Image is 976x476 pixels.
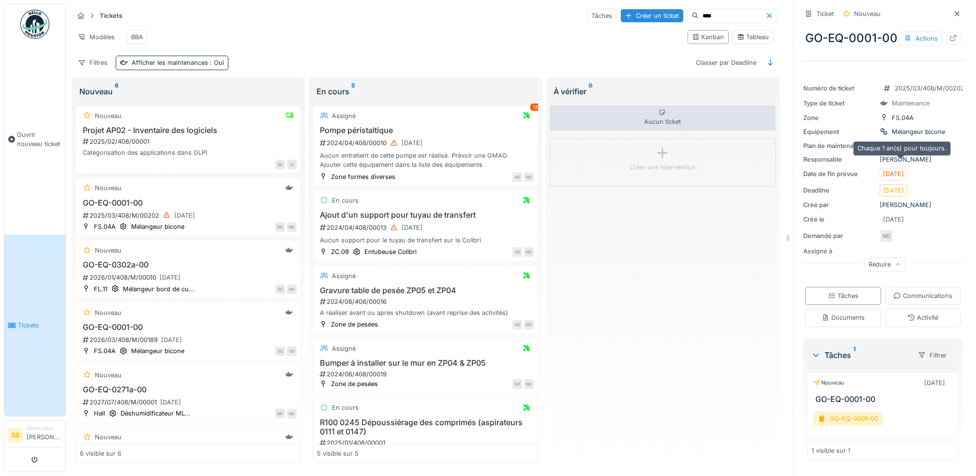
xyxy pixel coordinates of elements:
div: Nouveau [95,246,121,255]
div: GO-EQ-0001-00 [813,412,883,426]
div: 1 visible sur 1 [811,446,850,455]
h3: Pompe péristaltique [317,126,534,135]
span: Tickets [18,321,61,330]
div: FS.04A [94,222,116,231]
div: En cours [316,86,534,97]
div: [DATE] [160,273,180,282]
div: [DATE] [883,169,904,178]
div: FL.11 [94,284,107,294]
div: Nouveau [95,308,121,317]
div: 2025/03/408/M/00202 [895,84,964,93]
div: 2026/01/408/M/00010 [82,271,297,283]
div: 2025/02/408/00001 [82,137,297,146]
div: Afficher les maintenances [132,58,224,67]
div: Assigné [332,271,356,281]
div: Communications [893,291,952,300]
div: Tâches [811,349,910,361]
div: Documents [822,313,865,322]
div: Nouveau [95,183,121,193]
h3: R100 0245 Dépoussiérage des comprimés (aspirateurs 0111 et 0147) [317,418,534,436]
div: NZ [512,247,522,257]
div: SD [275,346,285,356]
div: [DATE] [174,211,195,220]
div: 5 visible sur 5 [317,449,359,458]
div: Aucun support pour le tuyau de transfert sur la Colibri [317,236,534,245]
h3: Gravure table de pesée ZP05 et ZP04 [317,286,534,295]
div: Nouveau [79,86,297,97]
div: GO-EQ-0001-00 [801,26,964,51]
div: Deadline [803,186,876,195]
div: FS.04A [94,346,116,356]
div: 13 [530,104,540,111]
div: Tâches [828,291,858,300]
div: [PERSON_NAME] [803,155,962,164]
div: Tâches [587,9,617,23]
div: En cours [332,403,359,412]
div: Mélangeur bord de cu... [123,284,195,294]
div: Assigné [332,344,356,353]
div: SD [275,284,285,294]
h3: GO-EQ-0001-00 [80,198,297,208]
div: ND [287,284,297,294]
div: [DATE] [161,335,182,344]
div: [PERSON_NAME] [803,200,962,209]
div: ZC.09 [331,247,349,256]
span: : Oui [208,59,224,66]
h3: GO-EQ-0001-00 [80,323,297,332]
div: [DATE] [402,138,422,148]
div: FS.04A [892,113,914,122]
div: Demandeur [27,425,61,432]
div: Filtrer [914,348,951,362]
div: Équipement [803,127,876,136]
div: SD [287,346,297,356]
div: [DATE] [883,215,904,224]
div: Entubeuse Colibri [364,247,417,256]
div: ND [524,172,534,182]
div: Créé par [803,200,876,209]
div: [DATE] [160,398,181,407]
div: NZ [512,379,522,389]
div: Date de fin prévue [803,169,876,178]
div: SE [275,160,285,169]
a: BB Demandeur[PERSON_NAME] [8,425,61,448]
div: Créer une intervention [630,163,695,172]
div: Zone de pesées [331,379,378,388]
div: BBA [131,32,143,42]
div: ND [275,222,285,232]
div: Activité [907,313,938,322]
span: Ouvrir nouveau ticket [17,130,61,149]
div: [DATE] [883,186,904,195]
div: ND [880,229,893,243]
a: Ouvrir nouveau ticket [4,44,65,235]
h3: GO-EQ-0001-00 [815,395,954,404]
div: Actions [900,31,942,45]
div: 2027/07/408/M/00001 [82,396,297,408]
div: 2025/01/408/00001 [319,438,534,447]
div: A réaliser avant ou après shutdown (avant reprise des activités) [317,308,534,317]
div: Classer par Deadline [692,56,761,70]
div: Zone [803,113,876,122]
h3: Ajout d'un support pour tuyau de transfert [317,210,534,220]
div: Déshumidificateur ML... [120,409,191,418]
a: Tickets [4,235,65,416]
div: Créer un ticket [621,9,683,22]
sup: 6 [115,86,119,97]
sup: 0 [588,86,593,97]
div: Type de ticket [803,99,876,108]
strong: Tickets [96,11,126,20]
div: 2024/04/408/00010 [319,137,534,149]
div: Chaque 1 an(s) pour toujours. [853,141,951,155]
div: Nouveau [813,379,844,387]
div: Zone de pesées [331,320,378,329]
h3: GO-EQ-0271a-00 [80,385,297,394]
img: Badge_color-CXgf-gQk.svg [20,10,49,39]
div: Mélangeur bicone [892,127,945,136]
div: Nouveau [95,371,121,380]
div: Assigné [332,111,356,120]
div: 2025/03/408/M/00202 [82,209,297,222]
div: NZ [512,320,522,329]
div: Mélangeur bicone [131,346,184,356]
sup: 1 [853,349,856,361]
div: [DATE] [402,223,422,232]
div: Assigné à [803,247,876,256]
